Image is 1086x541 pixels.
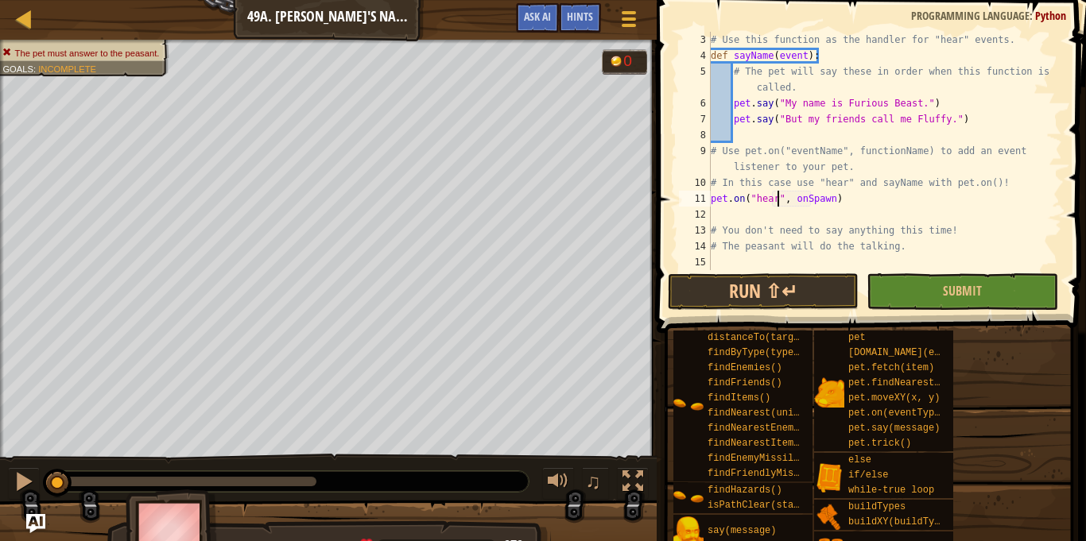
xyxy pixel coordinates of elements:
span: Goals [2,64,33,74]
img: portrait.png [814,501,844,531]
span: : [33,64,38,74]
div: 10 [679,175,711,191]
div: 15 [679,254,711,270]
span: if/else [848,470,888,481]
span: pet.on(eventType, handler) [848,408,997,419]
span: Python [1035,8,1066,23]
span: pet.trick() [848,438,911,449]
img: portrait.png [814,377,844,408]
span: pet.moveXY(x, y) [848,392,940,404]
span: findNearestItem() [708,438,805,449]
div: 4 [679,48,711,64]
li: The pet must answer to the peasant. [2,47,159,60]
span: ♫ [585,470,601,493]
button: Ask AI [516,3,559,33]
button: Show game menu [609,3,649,41]
span: findEnemyMissiles() [708,453,816,464]
span: pet.say(message) [848,423,940,434]
div: 5 [679,64,711,95]
span: findHazards() [708,485,782,496]
div: 7 [679,111,711,127]
div: 0 [623,53,639,68]
button: Toggle fullscreen [617,467,649,500]
button: Adjust volume [542,467,574,500]
span: pet [848,332,866,343]
img: portrait.png [814,462,844,493]
span: else [848,454,871,466]
span: Programming language [911,8,1030,23]
div: 11 [679,191,711,207]
div: 6 [679,95,711,111]
span: while-true loop [848,485,934,496]
button: Submit [867,273,1057,310]
span: findFriends() [708,377,782,388]
span: Submit [943,282,982,299]
span: distanceTo(target) [708,332,811,343]
span: buildTypes [848,501,906,512]
div: Team 'humans' has 0 gold. [602,49,647,75]
span: Incomplete [38,64,96,74]
div: 8 [679,127,711,143]
span: say(message) [708,525,776,536]
div: 3 [679,32,711,48]
span: findNearest(units) [708,408,811,419]
span: buildXY(buildType, x, y) [848,516,986,527]
button: ♫ [582,467,609,500]
span: findFriendlyMissiles() [708,468,833,479]
span: findNearestEnemy() [708,423,811,434]
div: 13 [679,222,711,238]
span: The pet must answer to the peasant. [15,48,160,58]
span: pet.findNearestByType(type) [848,377,1003,388]
span: Ask AI [524,9,551,24]
span: Hints [567,9,593,24]
div: 9 [679,143,711,175]
img: portrait.png [673,485,704,515]
button: Ctrl + P: Pause [8,467,40,500]
img: portrait.png [673,392,704,423]
button: Run ⇧↵ [668,273,859,310]
span: findEnemies() [708,362,782,373]
span: findByType(type, units) [708,347,840,358]
div: 14 [679,238,711,254]
span: isPathClear(start, end) [708,500,840,511]
span: findItems() [708,392,770,404]
span: pet.fetch(item) [848,362,934,373]
button: Ask AI [26,514,45,533]
span: [DOMAIN_NAME](enemy) [848,347,963,358]
div: 12 [679,207,711,222]
span: : [1030,8,1035,23]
